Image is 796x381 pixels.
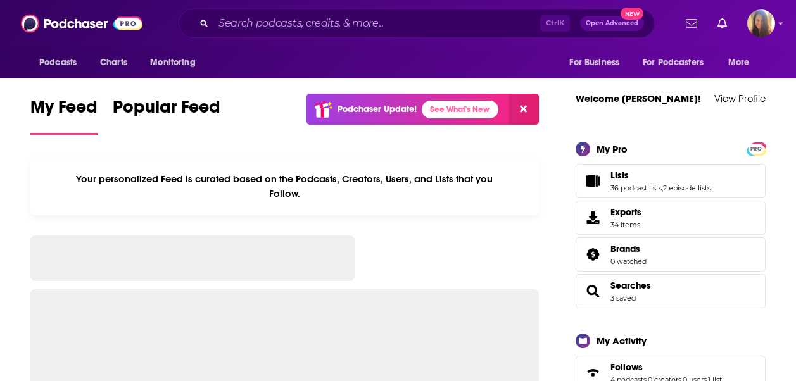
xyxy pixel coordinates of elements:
span: Lists [576,164,766,198]
button: open menu [719,51,766,75]
span: Ctrl K [540,15,570,32]
a: Charts [92,51,135,75]
a: My Feed [30,96,98,135]
a: Lists [580,172,605,190]
button: open menu [560,51,635,75]
a: 3 saved [610,294,636,303]
span: Monitoring [150,54,195,72]
a: Follows [610,361,722,373]
button: open menu [141,51,212,75]
a: PRO [749,143,764,153]
button: open menu [635,51,722,75]
a: Brands [580,246,605,263]
span: Logged in as AHartman333 [747,9,775,37]
div: My Activity [597,335,647,347]
div: My Pro [597,143,628,155]
span: For Podcasters [643,54,704,72]
span: Popular Feed [113,96,220,125]
span: For Business [569,54,619,72]
a: Searches [610,280,651,291]
span: Searches [576,274,766,308]
span: Exports [610,206,641,218]
img: Podchaser - Follow, Share and Rate Podcasts [21,11,142,35]
button: open menu [30,51,93,75]
a: See What's New [422,101,498,118]
span: , [662,184,663,192]
span: Lists [610,170,629,181]
a: 0 watched [610,257,647,266]
button: Show profile menu [747,9,775,37]
input: Search podcasts, credits, & more... [213,13,540,34]
span: Follows [610,361,643,373]
span: My Feed [30,96,98,125]
span: Exports [580,209,605,227]
div: Your personalized Feed is curated based on the Podcasts, Creators, Users, and Lists that you Follow. [30,158,539,215]
a: 2 episode lists [663,184,711,192]
a: Searches [580,282,605,300]
span: 34 items [610,220,641,229]
span: More [728,54,750,72]
span: New [621,8,643,20]
a: Lists [610,170,711,181]
span: Podcasts [39,54,77,72]
span: Open Advanced [586,20,638,27]
a: View Profile [714,92,766,104]
a: Welcome [PERSON_NAME]! [576,92,701,104]
span: Charts [100,54,127,72]
span: Brands [610,243,640,254]
span: PRO [749,144,764,154]
button: Open AdvancedNew [580,16,644,31]
span: Brands [576,237,766,272]
a: 36 podcast lists [610,184,662,192]
a: Show notifications dropdown [681,13,702,34]
div: Search podcasts, credits, & more... [179,9,655,38]
a: Brands [610,243,647,254]
a: Show notifications dropdown [712,13,732,34]
a: Exports [576,201,766,235]
img: User Profile [747,9,775,37]
p: Podchaser Update! [338,104,417,115]
a: Popular Feed [113,96,220,135]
